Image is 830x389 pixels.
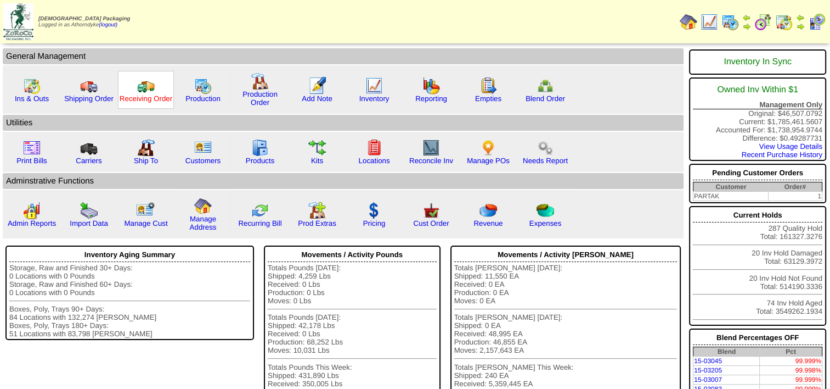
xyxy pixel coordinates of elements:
[23,202,41,219] img: graph2.png
[409,157,453,165] a: Reconcile Inv
[479,139,497,157] img: po.png
[701,13,718,31] img: line_graph.gif
[693,347,760,357] th: Blend
[742,151,822,159] a: Recent Purchase History
[23,77,41,95] img: calendarinout.gif
[76,157,101,165] a: Carriers
[760,347,822,357] th: Pct
[693,52,822,73] div: Inventory In Sync
[308,139,326,157] img: workflow.gif
[415,95,447,103] a: Reporting
[134,157,158,165] a: Ship To
[311,157,323,165] a: Kits
[422,139,440,157] img: line_graph2.gif
[358,157,389,165] a: Locations
[194,197,212,215] img: home.gif
[529,219,562,227] a: Expenses
[363,219,386,227] a: Pricing
[694,357,722,365] a: 15-03045
[268,248,437,262] div: Movements / Activity Pounds
[251,73,269,90] img: factory.gif
[9,264,250,338] div: Storage, Raw and Finished 30+ Days: 0 Locations with 0 Pounds Storage, Raw and Finished 60+ Days:...
[473,219,502,227] a: Revenue
[238,219,281,227] a: Recurring Bill
[80,77,98,95] img: truck.gif
[680,13,697,31] img: home.gif
[308,202,326,219] img: prodextras.gif
[721,13,739,31] img: calendarprod.gif
[523,157,568,165] a: Needs Report
[3,3,33,40] img: zoroco-logo-small.webp
[120,95,172,103] a: Receiving Order
[64,95,114,103] a: Shipping Order
[194,77,212,95] img: calendarprod.gif
[308,77,326,95] img: orders.gif
[185,157,221,165] a: Customers
[769,192,822,201] td: 1
[537,139,554,157] img: workflow.png
[693,166,822,180] div: Pending Customer Orders
[99,22,117,28] a: (logout)
[80,202,98,219] img: import.gif
[537,77,554,95] img: network.png
[759,142,822,151] a: View Usage Details
[422,77,440,95] img: graph.gif
[742,13,751,22] img: arrowleft.gif
[3,173,684,189] td: Adminstrative Functions
[526,95,565,103] a: Blend Order
[3,48,684,64] td: General Management
[190,215,217,231] a: Manage Address
[689,77,826,161] div: Original: $46,507.0792 Current: $1,785,461.5607 Accounted For: $1,738,954.9744 Difference: $0.492...
[689,206,826,326] div: 287 Quality Hold Total: 161327.3276 20 Inv Hold Damaged Total: 63129.3972 20 Inv Hold Not Found T...
[796,22,805,31] img: arrowright.gif
[302,95,332,103] a: Add Note
[796,13,805,22] img: arrowleft.gif
[15,95,49,103] a: Ins & Outs
[479,202,497,219] img: pie_chart.png
[769,182,822,192] th: Order#
[80,139,98,157] img: truck3.gif
[693,80,822,101] div: Owned Inv Within $1
[23,139,41,157] img: invoice2.gif
[124,219,167,227] a: Manage Cust
[693,208,822,223] div: Current Holds
[359,95,389,103] a: Inventory
[808,13,826,31] img: calendarcustomer.gif
[694,366,722,374] a: 15-03205
[413,219,449,227] a: Cust Order
[251,139,269,157] img: cabinet.gif
[365,139,383,157] img: locations.gif
[38,16,130,28] span: Logged in as Athorndyke
[760,366,822,375] td: 99.998%
[9,248,250,262] div: Inventory Aging Summary
[246,157,275,165] a: Products
[754,13,772,31] img: calendarblend.gif
[365,77,383,95] img: line_graph.gif
[693,192,769,201] td: PARTAK
[194,139,212,157] img: customers.gif
[185,95,221,103] a: Production
[693,101,822,109] div: Management Only
[693,331,822,345] div: Blend Percentages OFF
[38,16,130,22] span: [DEMOGRAPHIC_DATA] Packaging
[475,95,501,103] a: Empties
[365,202,383,219] img: dollar.gif
[298,219,336,227] a: Prod Extras
[422,202,440,219] img: cust_order.png
[242,90,278,107] a: Production Order
[3,115,684,131] td: Utilities
[251,202,269,219] img: reconcile.gif
[775,13,793,31] img: calendarinout.gif
[742,22,751,31] img: arrowright.gif
[537,202,554,219] img: pie_chart2.png
[8,219,56,227] a: Admin Reports
[694,376,722,384] a: 15-03007
[70,219,108,227] a: Import Data
[479,77,497,95] img: workorder.gif
[760,375,822,385] td: 99.999%
[467,157,510,165] a: Manage POs
[760,357,822,366] td: 99.999%
[454,248,677,262] div: Movements / Activity [PERSON_NAME]
[137,77,155,95] img: truck2.gif
[137,139,155,157] img: factory2.gif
